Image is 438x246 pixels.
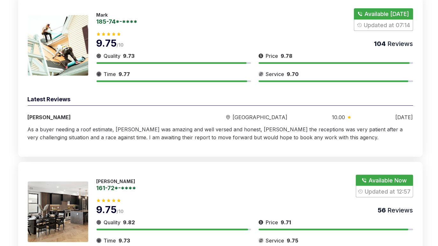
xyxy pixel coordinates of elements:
[332,113,345,121] span: 10.00
[266,237,284,244] span: Service
[28,95,413,106] div: Latest Reviews
[123,219,135,226] span: 9.82
[123,53,135,59] span: 9.73
[104,237,116,244] span: Time
[117,209,124,214] span: /10
[117,42,124,48] span: /10
[104,70,116,78] span: Time
[226,115,230,120] img: slider icon
[266,52,278,60] span: Price
[395,113,413,121] div: [DATE]
[104,219,121,226] span: Quality
[259,219,263,226] img: slider icon
[386,206,413,214] span: Reviews
[28,126,403,141] span: As a buyer needing a roof estimate, [PERSON_NAME] was amazing and well versed and honest, [PERSON...
[97,70,101,78] img: slider icon
[348,116,351,119] img: slider icon
[378,206,386,214] span: 56
[281,219,291,226] span: 9.71
[266,70,284,78] span: Service
[119,237,130,244] span: 9.73
[97,237,101,244] img: slider icon
[97,52,101,60] img: slider icon
[259,52,263,60] img: slider icon
[233,113,287,121] span: [GEOGRAPHIC_DATA]
[28,15,88,76] img: 175888059593976.jpeg
[287,71,299,77] span: 9.70
[97,204,117,215] span: 9.75
[97,12,138,18] p: Mark
[119,71,130,77] span: 9.77
[104,52,121,60] span: Quality
[287,237,298,244] span: 9.75
[374,40,386,48] span: 104
[259,237,263,244] img: slider icon
[97,179,136,184] p: [PERSON_NAME]
[386,40,413,48] span: Reviews
[97,219,101,226] img: slider icon
[266,219,278,226] span: Price
[28,113,182,121] div: [PERSON_NAME]
[281,53,293,59] span: 9.78
[97,37,117,49] span: 9.75
[259,70,263,78] img: slider icon
[28,181,88,242] img: 175888070675947.jpeg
